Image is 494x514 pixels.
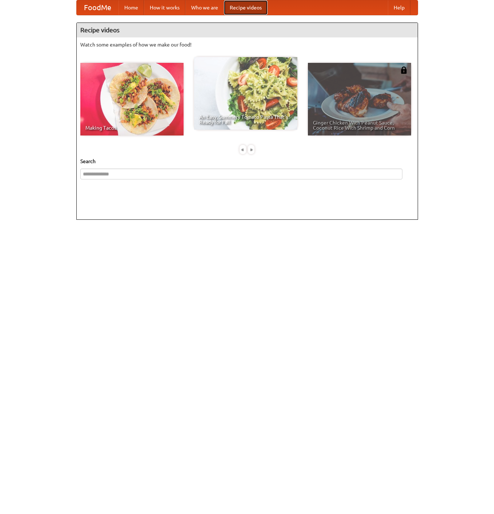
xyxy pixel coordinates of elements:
h5: Search [80,158,414,165]
div: « [240,145,246,154]
a: Help [388,0,410,15]
img: 483408.png [400,66,407,74]
a: Who we are [185,0,224,15]
a: Recipe videos [224,0,268,15]
a: Making Tacos [80,63,184,135]
a: Home [119,0,144,15]
div: » [248,145,254,154]
p: Watch some examples of how we make our food! [80,41,414,48]
a: An Easy, Summery Tomato Pasta That's Ready for Fall [194,57,297,130]
a: FoodMe [77,0,119,15]
a: How it works [144,0,185,15]
span: An Easy, Summery Tomato Pasta That's Ready for Fall [199,114,292,125]
span: Making Tacos [85,125,178,130]
h4: Recipe videos [77,23,418,37]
